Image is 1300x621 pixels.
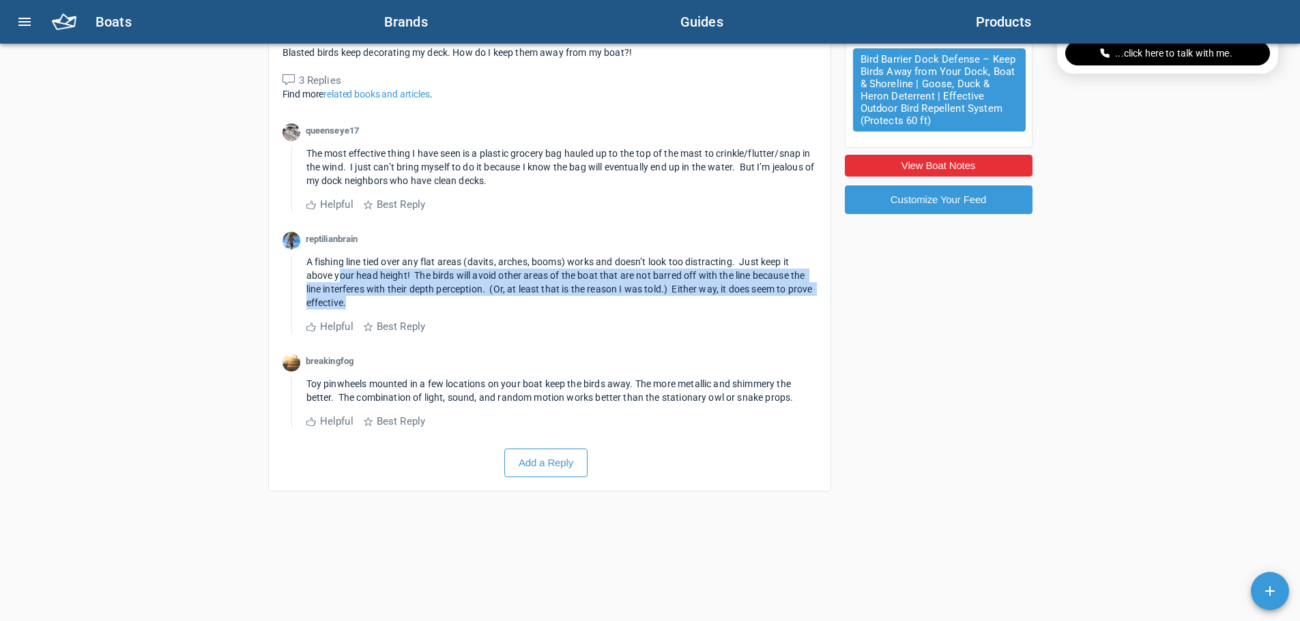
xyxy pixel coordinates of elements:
[283,87,817,101] p: Find more .
[377,415,426,427] span: Best Reply
[845,185,1032,214] button: Customize Your Feed
[52,14,76,30] img: logo-nav-a1ce161ba1cfa1de30d27ffaf15bf0db.digested.png
[680,11,976,33] h6: Guides
[377,320,426,333] span: Best Reply
[320,415,353,427] span: Helpful
[306,322,316,331] img: thumbsup_outline-ee0aa536bca7ab51368ebf2f2a1f703a.digested.svg
[44,5,85,38] button: home
[306,234,358,244] span: reptilianbrain
[283,74,295,85] img: reply_medium-76a9a4f244e009b795ea97e2ccc54d13.digested.svg
[845,160,1032,171] a: View Boat Notes
[320,320,353,333] span: Helpful
[504,449,588,477] button: Add a Reply
[320,198,353,211] span: Helpful
[8,5,41,38] button: menu
[323,89,429,100] a: related books and articles
[299,74,341,87] span: 3 Replies
[306,356,354,366] span: breakingfog
[306,256,815,308] span: A fishing line tied over any flat areas (davits, arches, booms) works and doesn’t look too distra...
[306,148,817,186] span: The most effective thing I have seen is a plastic grocery bag hauled up to the top of the mast to...
[845,155,1032,177] button: View Boat Notes
[283,47,633,58] span: Blasted birds keep decorating my deck. How do I keep them away from my boat?!
[377,198,426,211] span: Best Reply
[306,378,794,403] span: Toy pinwheels mounted in a few locations on your boat keep the birds away. The more metallic and ...
[364,417,373,426] img: star_outline-80eb411607ba5ab6417fc7d8fb0618c2.digested.svg
[306,125,360,136] span: queenseye17
[96,11,384,33] h6: Boats
[364,200,373,209] img: star_outline-80eb411607ba5ab6417fc7d8fb0618c2.digested.svg
[861,53,1016,127] a: Bird Barrier Dock Defense – Keep Birds Away from Your Dock, Boat & Shoreline | Goose, Duck & Hero...
[306,417,316,426] img: thumbsup_outline-ee0aa536bca7ab51368ebf2f2a1f703a.digested.svg
[976,11,1284,33] h6: Products
[364,322,373,331] img: star_outline-80eb411607ba5ab6417fc7d8fb0618c2.digested.svg
[306,200,316,209] img: thumbsup_outline-ee0aa536bca7ab51368ebf2f2a1f703a.digested.svg
[1251,572,1289,610] button: Add content actions
[384,11,680,33] h6: Brands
